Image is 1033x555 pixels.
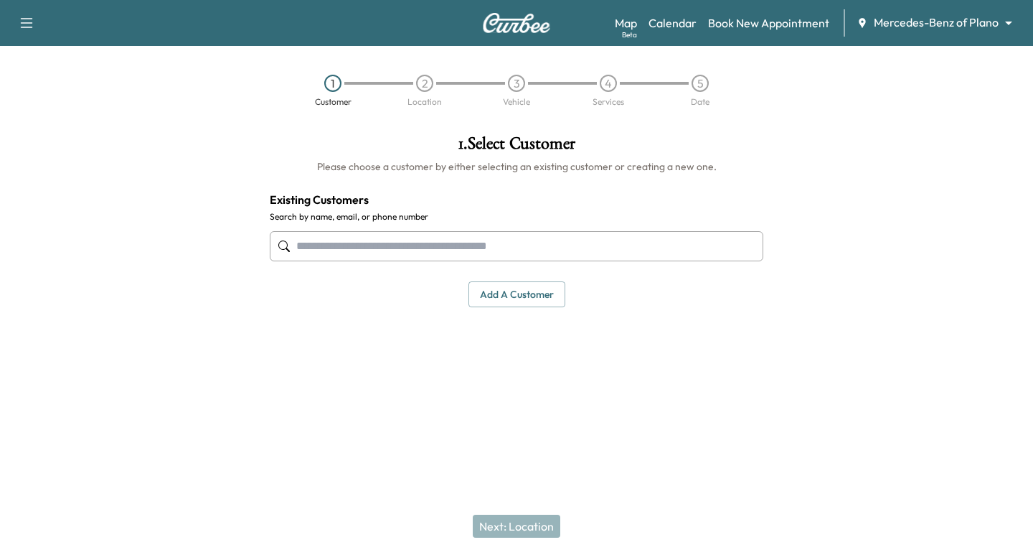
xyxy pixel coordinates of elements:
div: Date [691,98,709,106]
img: Curbee Logo [482,13,551,33]
div: 2 [416,75,433,92]
a: Book New Appointment [708,14,829,32]
div: Customer [315,98,352,106]
div: 3 [508,75,525,92]
h4: Existing Customers [270,191,763,208]
div: Services [593,98,624,106]
a: MapBeta [615,14,637,32]
span: Mercedes-Benz of Plano [874,14,999,31]
div: 5 [692,75,709,92]
div: 1 [324,75,341,92]
div: Vehicle [503,98,530,106]
div: 4 [600,75,617,92]
div: Beta [622,29,637,40]
h1: 1 . Select Customer [270,135,763,159]
button: Add a customer [468,281,565,308]
label: Search by name, email, or phone number [270,211,763,223]
div: Location [407,98,442,106]
a: Calendar [648,14,697,32]
h6: Please choose a customer by either selecting an existing customer or creating a new one. [270,159,763,174]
